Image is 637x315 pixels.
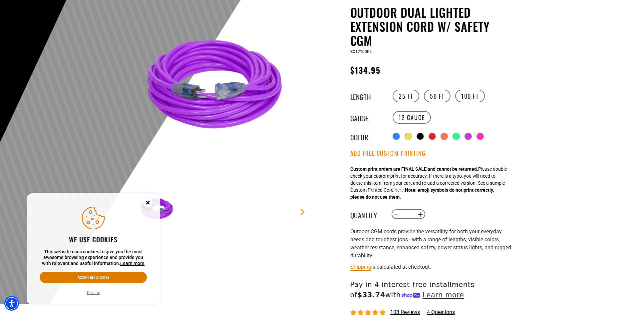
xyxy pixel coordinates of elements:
div: Accessibility Menu [4,296,19,311]
legend: Color [350,132,384,141]
strong: Note: emoji symbols do not print correctly, please do not use them. [350,187,494,200]
h1: Outdoor Dual Lighted Extension Cord w/ Safety CGM [350,5,513,47]
span: $134.95 [350,64,381,76]
button: Add Free Custom Printing [350,150,426,157]
button: here [395,187,404,194]
div: is calculated at checkout. [350,262,513,271]
button: Close this option [136,193,160,214]
label: 50 FT [424,90,451,102]
span: Outdoor CGM cords provide the versatility for both your everyday needs and toughest jobs - with a... [350,228,511,259]
legend: Length [350,92,384,100]
strong: Custom print orders are FINAL SALE and cannot be returned. [350,166,478,172]
div: Please double check your custom print for accuracy. If there is a typo, you will need to delete t... [350,166,507,201]
img: Purple [139,7,299,167]
h2: We use cookies [40,235,147,244]
span: SC12100PL [350,49,372,54]
a: Shipping [350,264,371,270]
label: Quantity [350,210,384,219]
a: This website uses cookies to give you the most awesome browsing experience and provide you with r... [120,261,145,266]
label: 12 Gauge [393,111,431,124]
button: Decline [85,289,102,296]
legend: Gauge [350,113,384,122]
aside: Cookie Consent [27,193,160,305]
a: Next [299,209,306,215]
button: Accept all & close [40,272,147,283]
label: 25 FT [393,90,419,102]
label: 100 FT [455,90,485,102]
p: This website uses cookies to give you the most awesome browsing experience and provide you with r... [40,249,147,267]
img: Purple [139,190,177,229]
